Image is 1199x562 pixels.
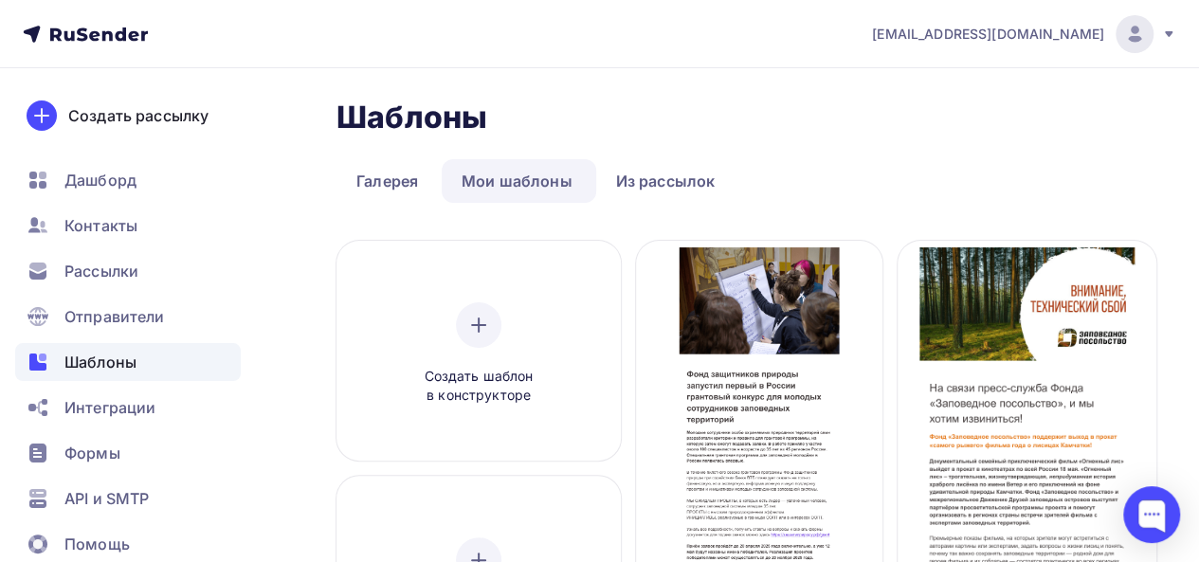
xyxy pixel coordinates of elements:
[15,161,241,199] a: Дашборд
[872,25,1104,44] span: [EMAIL_ADDRESS][DOMAIN_NAME]
[64,260,138,282] span: Рассылки
[68,104,209,127] div: Создать рассылку
[64,533,130,555] span: Помощь
[64,169,136,191] span: Дашборд
[389,367,569,406] span: Создать шаблон в конструкторе
[336,159,438,203] a: Галерея
[15,434,241,472] a: Формы
[64,396,155,419] span: Интеграции
[64,487,149,510] span: API и SMTP
[872,15,1176,53] a: [EMAIL_ADDRESS][DOMAIN_NAME]
[15,298,241,335] a: Отправители
[442,159,592,203] a: Мои шаблоны
[64,305,165,328] span: Отправители
[15,207,241,245] a: Контакты
[15,343,241,381] a: Шаблоны
[15,252,241,290] a: Рассылки
[64,442,120,464] span: Формы
[336,99,487,136] h2: Шаблоны
[596,159,736,203] a: Из рассылок
[64,351,136,373] span: Шаблоны
[64,214,137,237] span: Контакты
